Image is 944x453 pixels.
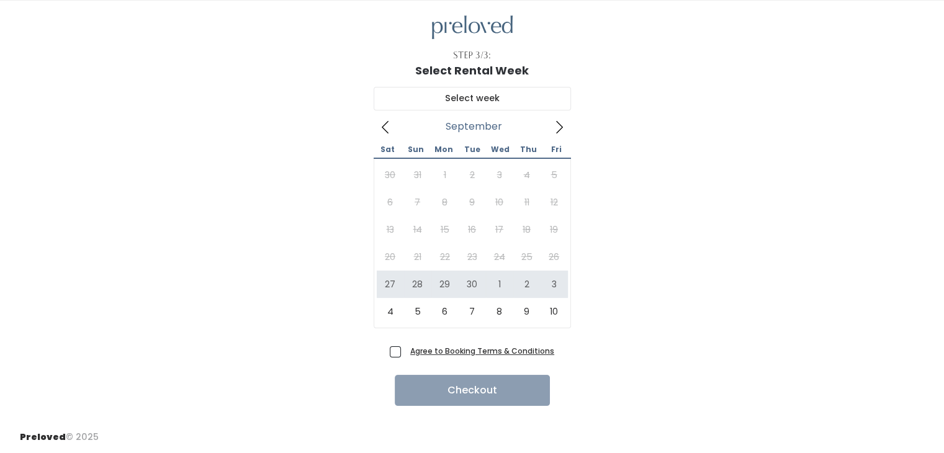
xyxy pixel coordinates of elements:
[513,271,541,298] span: October 2, 2025
[410,346,554,356] a: Agree to Booking Terms & Conditions
[515,146,542,153] span: Thu
[513,298,541,325] span: October 9, 2025
[542,146,570,153] span: Fri
[459,298,486,325] span: October 7, 2025
[377,271,404,298] span: September 27, 2025
[446,124,502,129] span: September
[541,298,568,325] span: October 10, 2025
[431,298,459,325] span: October 6, 2025
[404,271,431,298] span: September 28, 2025
[402,146,429,153] span: Sun
[541,271,568,298] span: October 3, 2025
[431,271,459,298] span: September 29, 2025
[374,146,402,153] span: Sat
[404,298,431,325] span: October 5, 2025
[20,421,99,444] div: © 2025
[459,271,486,298] span: September 30, 2025
[395,375,550,406] button: Checkout
[432,16,513,40] img: preloved logo
[486,146,514,153] span: Wed
[20,431,66,443] span: Preloved
[374,87,571,110] input: Select week
[415,65,529,77] h1: Select Rental Week
[486,298,513,325] span: October 8, 2025
[377,298,404,325] span: October 4, 2025
[453,49,491,62] div: Step 3/3:
[429,146,457,153] span: Mon
[458,146,486,153] span: Tue
[486,271,513,298] span: October 1, 2025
